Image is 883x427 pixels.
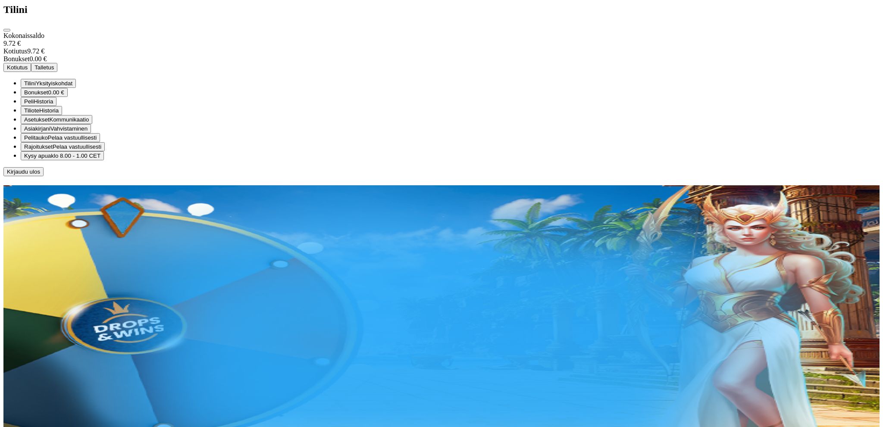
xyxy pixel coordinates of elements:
[3,55,880,63] div: 0.00 €
[48,134,97,141] span: Pelaa vastuullisesti
[21,88,68,97] button: smiley iconBonukset0.00 €
[24,153,51,159] span: Kysy apua
[21,151,104,160] button: headphones iconKysy apuaklo 8.00 - 1.00 CET
[21,124,91,133] button: document iconAsiakirjaniVahvistaminen
[36,80,72,87] span: Yksityiskohdat
[3,167,44,176] button: Kirjaudu ulos
[53,143,101,150] span: Pelaa vastuullisesti
[21,79,76,88] button: user-circle iconTiliniYksityiskohdat
[34,64,54,71] span: Talletus
[24,116,50,123] span: Asetukset
[24,125,50,132] span: Asiakirjani
[24,143,53,150] span: Rajoitukset
[48,89,64,96] span: 0.00 €
[50,125,88,132] span: Vahvistaminen
[3,32,880,47] div: Kokonaissaldo
[3,40,880,47] div: 9.72 €
[51,153,100,159] span: klo 8.00 - 1.00 CET
[21,115,92,124] button: toggle iconAsetuksetKommunikaatio
[24,134,48,141] span: Pelitauko
[24,107,39,114] span: Tiliote
[3,4,880,16] h2: Tilini
[3,29,10,31] button: close
[21,142,105,151] button: limits iconRajoituksetPelaa vastuullisesti
[39,107,59,114] span: Historia
[7,168,40,175] span: Kirjaudu ulos
[3,55,29,62] span: Bonukset
[3,63,31,72] button: Kotiutus
[21,106,62,115] button: transactions iconTilioteHistoria
[24,89,48,96] span: Bonukset
[50,116,89,123] span: Kommunikaatio
[21,97,56,106] button: history iconPeliHistoria
[3,47,27,55] span: Kotiutus
[21,133,100,142] button: clock iconPelitaukoPelaa vastuullisesti
[24,80,36,87] span: Tilini
[3,47,880,55] div: 9.72 €
[31,63,57,72] button: Talletus
[24,98,34,105] span: Peli
[7,64,28,71] span: Kotiutus
[34,98,53,105] span: Historia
